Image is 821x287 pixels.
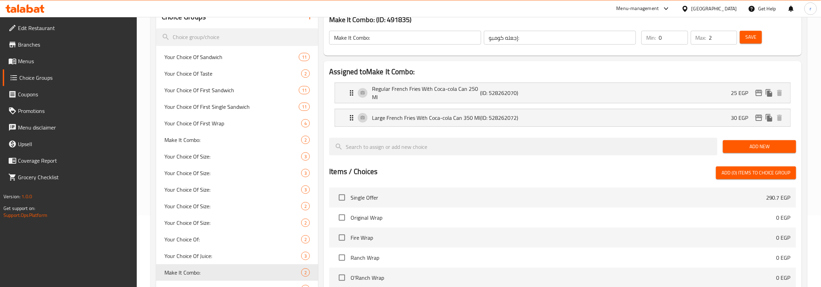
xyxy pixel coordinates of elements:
div: Menu-management [617,4,659,13]
a: Support.OpsPlatform [3,211,47,220]
div: Choices [301,69,310,78]
div: Your Choice Of:2 [156,231,318,248]
span: Add (0) items to choice group [722,169,791,177]
p: Min: [646,34,656,42]
span: 3 [302,153,309,160]
button: Add (0) items to choice group [716,166,796,179]
h2: Assigned to Make It Combo: [329,67,796,77]
button: delete [774,88,785,98]
a: Promotions [3,103,137,119]
div: Make It Combo:2 [156,132,318,148]
p: 290.7 EGP [766,193,791,202]
p: Large French Fries With Coca-cola Can 350 Ml [372,114,480,122]
li: Expand [329,106,796,130]
button: Save [740,31,762,44]
span: 2 [302,269,309,276]
span: Your Choice Of Size: [164,169,301,177]
button: edit [754,88,764,98]
div: Your Choice Of Sandwich11 [156,49,318,65]
span: Your Choice Of First Single Sandwich [164,103,299,111]
input: search [156,28,318,46]
span: Your Choice Of Size: [164,152,301,161]
span: Your Choice Of Juice: [164,252,301,260]
a: Edit Restaurant [3,20,137,36]
div: Choices [301,219,310,227]
p: Regular French Fries With Coca-cola Can 250 Ml [372,85,480,101]
span: Menu disclaimer [18,123,132,132]
span: Coupons [18,90,132,98]
a: Menu disclaimer [3,119,137,136]
span: Your Choice Of Size: [164,185,301,194]
h3: Make It Combo: (ID: 491835) [329,14,796,25]
button: duplicate [764,88,774,98]
span: 2 [302,70,309,77]
div: Choices [301,185,310,194]
span: Version: [3,192,20,201]
div: Choices [301,169,310,177]
span: Select choice [335,270,349,285]
p: 30 EGP [731,114,754,122]
a: Choice Groups [3,69,137,86]
div: Your Choice Of First Wrap4 [156,115,318,132]
div: Your Choice Of Size:2 [156,214,318,231]
span: 3 [302,253,309,259]
span: Edit Restaurant [18,24,132,32]
span: Save [745,33,756,41]
div: Choices [301,202,310,210]
a: Upsell [3,136,137,152]
span: Single Offer [351,193,766,202]
h2: Choice Groups [162,12,206,22]
span: 2 [302,220,309,226]
div: [GEOGRAPHIC_DATA] [691,5,737,12]
span: 11 [299,54,309,60]
div: Your Choice Of Size:3 [156,148,318,165]
p: 25 EGP [731,89,754,97]
p: 0 EGP [776,213,791,222]
div: Choices [301,136,310,144]
p: 0 EGP [776,253,791,262]
button: duplicate [764,113,774,123]
a: Menus [3,53,137,69]
span: r [810,5,811,12]
div: Your Choice Of Juice:3 [156,248,318,264]
p: Max: [696,34,706,42]
span: 11 [299,87,309,94]
span: Coverage Report [18,156,132,165]
div: Choices [299,53,310,61]
div: Your Choice Of Taste2 [156,65,318,82]
a: Coupons [3,86,137,103]
span: Select choice [335,190,349,205]
span: Make It Combo: [164,268,301,277]
span: Your Choice Of First Wrap [164,119,301,127]
span: Select choice [335,250,349,265]
span: Add New [728,142,791,151]
h2: Items / Choices [329,166,378,177]
span: 2 [302,137,309,143]
span: Select choice [335,230,349,245]
div: Choices [299,86,310,94]
span: Ranch Wrap [351,253,776,262]
span: 3 [302,186,309,193]
div: Choices [301,268,310,277]
span: Branches [18,40,132,49]
span: Make It Combo: [164,136,301,144]
div: Your Choice Of First Sandwich11 [156,82,318,98]
div: Expand [335,109,790,126]
span: Promotions [18,107,132,115]
span: 2 [302,203,309,210]
div: Choices [301,235,310,243]
button: Add New [723,140,796,153]
p: 0 EGP [776,274,791,282]
span: Your Choice Of: [164,235,301,243]
div: Your Choice Of Size:3 [156,181,318,198]
span: 4 [302,120,309,127]
button: delete [774,113,785,123]
span: Choice Groups [19,74,132,82]
span: 11 [299,104,309,110]
span: Get support on: [3,204,35,213]
div: Choices [301,252,310,260]
span: Original Wrap [351,213,776,222]
span: Your Choice Of Taste [164,69,301,78]
span: 2 [302,236,309,243]
span: Your Choice Of First Sandwich [164,86,299,94]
